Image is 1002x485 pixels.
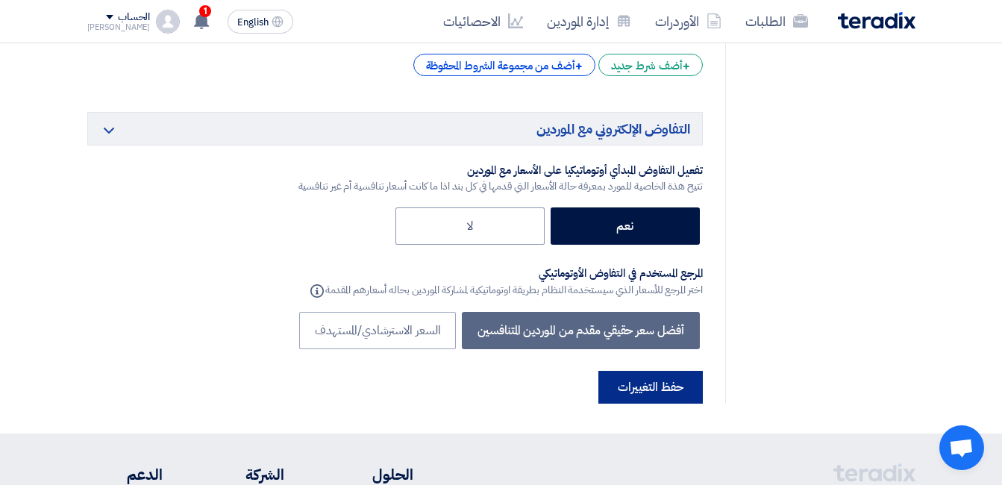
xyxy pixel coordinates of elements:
[118,11,150,24] div: الحساب
[598,371,703,404] button: حفظ التغييرات
[462,312,699,349] label: أفضل سعر حقيقي مقدم من الموردين المتنافسين
[575,57,583,75] span: +
[237,17,269,28] span: English
[683,57,690,75] span: +
[307,266,703,281] div: المرجع المستخدم في التفاوض الأوتوماتيكي
[431,4,535,39] a: الاحصائيات
[156,10,180,34] img: profile_test.png
[87,23,151,31] div: [PERSON_NAME]
[643,4,733,39] a: الأوردرات
[199,5,211,17] span: 1
[298,178,703,194] div: تتيح هذة الخاصية للمورد بمعرفة حالة الأسعار التي قدمها في كل بند اذا ما كانت أسعار تنافسية أم غير...
[228,10,293,34] button: English
[551,207,700,245] label: نعم
[307,281,703,298] div: اختر المرجع للأسعار الذي سيستخدمة النظام بطريقة اوتوماتيكية لمشاركة الموردين بحاله أسعارهم المقدمة
[733,4,820,39] a: الطلبات
[298,163,703,178] div: تفعيل التفاوض المبدأي أوتوماتيكيا على الأسعار مع الموردين
[413,54,595,76] div: أضف من مجموعة الشروط المحفوظة
[598,54,703,76] div: أضف شرط جديد
[299,312,457,349] label: السعر الاسترشادي/المستهدف
[838,12,915,29] img: Teradix logo
[87,112,703,145] h5: التفاوض الإلكتروني مع الموردين
[395,207,545,245] label: لا
[939,425,984,470] a: Open chat
[535,4,643,39] a: إدارة الموردين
